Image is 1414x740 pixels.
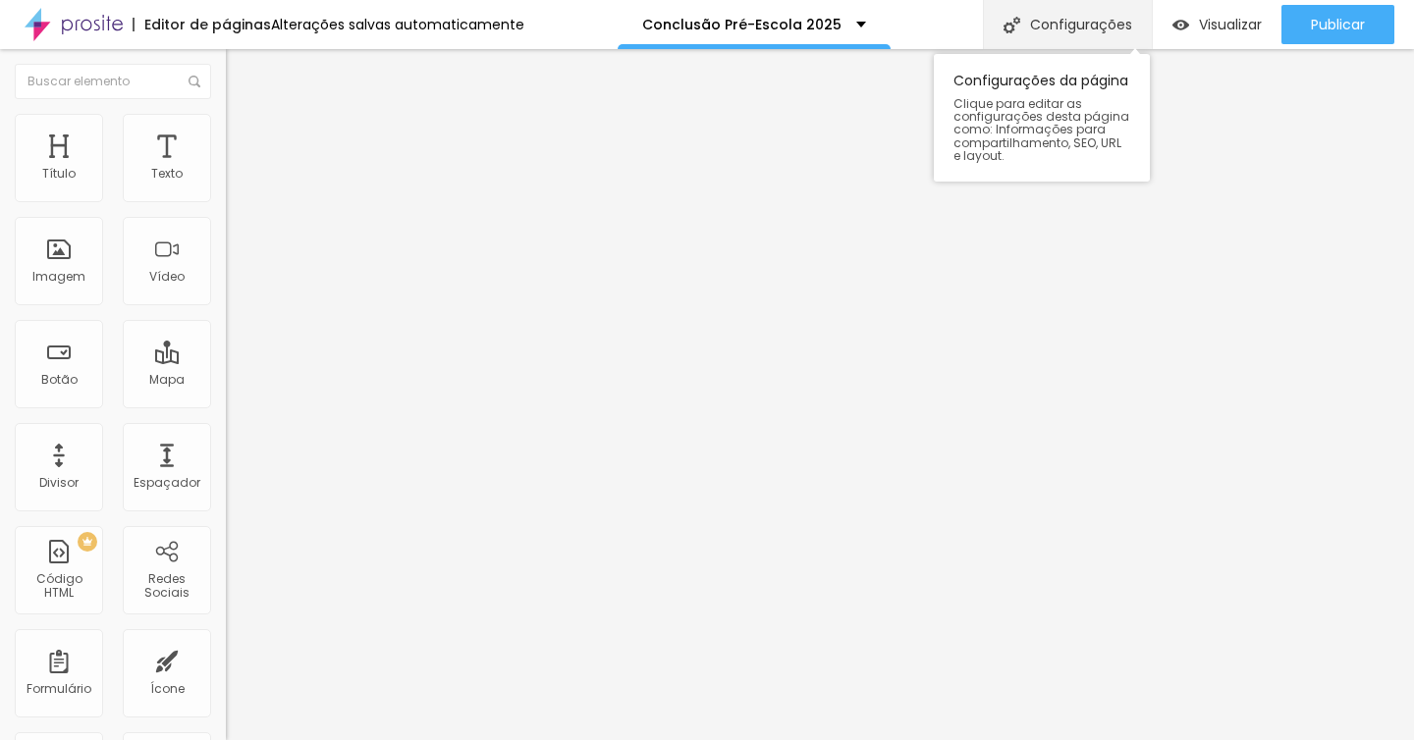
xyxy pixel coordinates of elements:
div: Redes Sociais [128,572,205,601]
div: Espaçador [134,476,200,490]
div: Mapa [149,373,185,387]
p: Conclusão Pré-Escola 2025 [642,18,842,31]
div: Imagem [32,270,85,284]
input: Buscar elemento [15,64,211,99]
iframe: Editor [226,49,1414,740]
div: Botão [41,373,78,387]
div: Alterações salvas automaticamente [271,18,524,31]
img: view-1.svg [1172,17,1189,33]
button: Visualizar [1153,5,1281,44]
div: Ícone [150,682,185,696]
div: Divisor [39,476,79,490]
img: Icone [189,76,200,87]
span: Publicar [1311,17,1365,32]
div: Vídeo [149,270,185,284]
img: Icone [1004,17,1020,33]
div: Título [42,167,76,181]
div: Código HTML [20,572,97,601]
div: Texto [151,167,183,181]
div: Editor de páginas [133,18,271,31]
div: Configurações da página [934,54,1150,182]
span: Visualizar [1199,17,1262,32]
button: Publicar [1281,5,1394,44]
span: Clique para editar as configurações desta página como: Informações para compartilhamento, SEO, UR... [953,97,1130,162]
div: Formulário [27,682,91,696]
